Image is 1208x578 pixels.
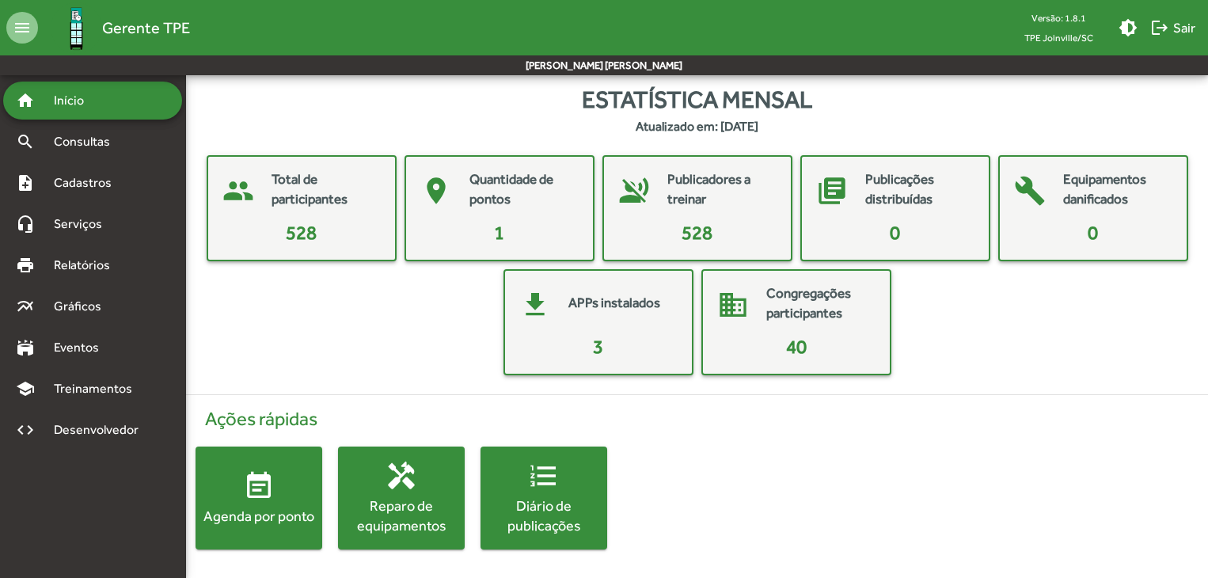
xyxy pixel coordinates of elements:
[16,420,35,439] mat-icon: code
[44,379,151,398] span: Treinamentos
[1012,8,1106,28] div: Versão: 1.8.1
[44,132,131,151] span: Consultas
[44,215,123,234] span: Serviços
[16,173,35,192] mat-icon: note_add
[44,256,131,275] span: Relatórios
[38,2,190,54] a: Gerente TPE
[6,12,38,44] mat-icon: menu
[636,117,758,136] strong: Atualizado em: [DATE]
[386,460,417,492] mat-icon: handyman
[593,336,603,357] span: 3
[1150,13,1195,42] span: Sair
[44,173,132,192] span: Cadastros
[338,496,465,535] div: Reparo de equipamentos
[1012,28,1106,48] span: TPE Joinville/SC
[338,447,465,549] button: Reparo de equipamentos
[766,283,874,324] mat-card-title: Congregações participantes
[667,169,775,210] mat-card-title: Publicadores a treinar
[582,82,812,117] span: Estatística mensal
[786,336,807,357] span: 40
[469,169,577,210] mat-card-title: Quantidade de pontos
[1144,13,1202,42] button: Sair
[808,167,856,215] mat-icon: library_books
[44,420,157,439] span: Desenvolvedor
[16,338,35,357] mat-icon: stadium
[709,281,757,329] mat-icon: domain
[16,256,35,275] mat-icon: print
[44,91,107,110] span: Início
[481,496,607,535] div: Diário de publicações
[682,222,712,243] span: 528
[412,167,460,215] mat-icon: place
[610,167,658,215] mat-icon: voice_over_off
[196,447,322,549] button: Agenda por ponto
[568,293,660,314] mat-card-title: APPs instalados
[286,222,317,243] span: 528
[16,132,35,151] mat-icon: search
[215,167,262,215] mat-icon: people
[494,222,504,243] span: 1
[196,408,1199,431] h4: Ações rápidas
[44,338,120,357] span: Eventos
[272,169,379,210] mat-card-title: Total de participantes
[16,379,35,398] mat-icon: school
[243,470,275,502] mat-icon: event_note
[865,169,973,210] mat-card-title: Publicações distribuídas
[1150,18,1169,37] mat-icon: logout
[102,15,190,40] span: Gerente TPE
[44,297,123,316] span: Gráficos
[196,506,322,526] div: Agenda por ponto
[1006,167,1054,215] mat-icon: build
[528,460,560,492] mat-icon: format_list_numbered
[16,91,35,110] mat-icon: home
[1088,222,1098,243] span: 0
[51,2,102,54] img: Logo
[890,222,900,243] span: 0
[16,215,35,234] mat-icon: headset_mic
[1063,169,1171,210] mat-card-title: Equipamentos danificados
[16,297,35,316] mat-icon: multiline_chart
[1119,18,1138,37] mat-icon: brightness_medium
[481,447,607,549] button: Diário de publicações
[511,281,559,329] mat-icon: get_app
